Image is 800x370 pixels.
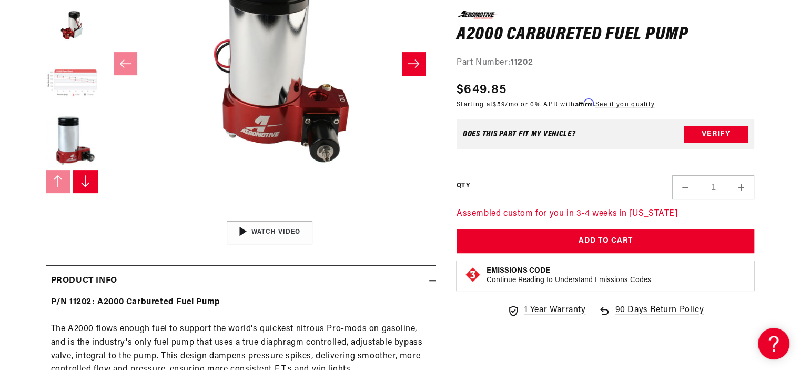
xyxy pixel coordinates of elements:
[457,26,755,43] h1: A2000 Carbureted Fuel Pump
[457,56,755,70] div: Part Number:
[51,274,117,288] h2: Product Info
[493,101,505,107] span: $59
[615,303,704,327] span: 90 Days Return Policy
[46,115,98,167] button: Load image 5 in gallery view
[464,266,481,283] img: Emissions code
[457,182,470,191] label: QTY
[114,52,137,75] button: Slide left
[46,266,436,296] summary: Product Info
[595,101,655,107] a: See if you qualify - Learn more about Affirm Financing (opens in modal)
[51,298,220,306] b: P/N 11202: A2000 Carbureted Fuel Pump
[487,266,550,274] strong: Emissions Code
[457,80,507,99] span: $649.85
[684,126,748,143] button: Verify
[457,207,755,221] p: Assembled custom for you in 3-4 weeks in [US_STATE]
[73,170,98,193] button: Slide right
[487,275,651,285] p: Continue Reading to Understand Emissions Codes
[507,303,585,317] a: 1 Year Warranty
[511,58,533,67] strong: 11202
[457,99,655,109] p: Starting at /mo or 0% APR with .
[46,57,98,109] button: Load image 4 in gallery view
[487,266,651,285] button: Emissions CodeContinue Reading to Understand Emissions Codes
[598,303,704,327] a: 90 Days Return Policy
[463,130,576,138] div: Does This part fit My vehicle?
[402,52,425,75] button: Slide right
[524,303,585,317] span: 1 Year Warranty
[46,170,71,193] button: Slide left
[575,98,594,106] span: Affirm
[457,229,755,253] button: Add to Cart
